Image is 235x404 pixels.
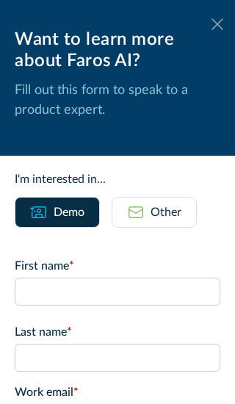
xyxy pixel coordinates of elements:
label: Last name [15,323,220,341]
label: First name [15,257,220,275]
div: Other [151,203,181,221]
div: Want to learn more about Faros AI? [15,29,220,72]
div: I'm interested in... [15,170,220,188]
label: Work email [15,383,220,401]
p: Fill out this form to speak to a product expert. [15,81,220,120]
div: Demo [54,203,84,221]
